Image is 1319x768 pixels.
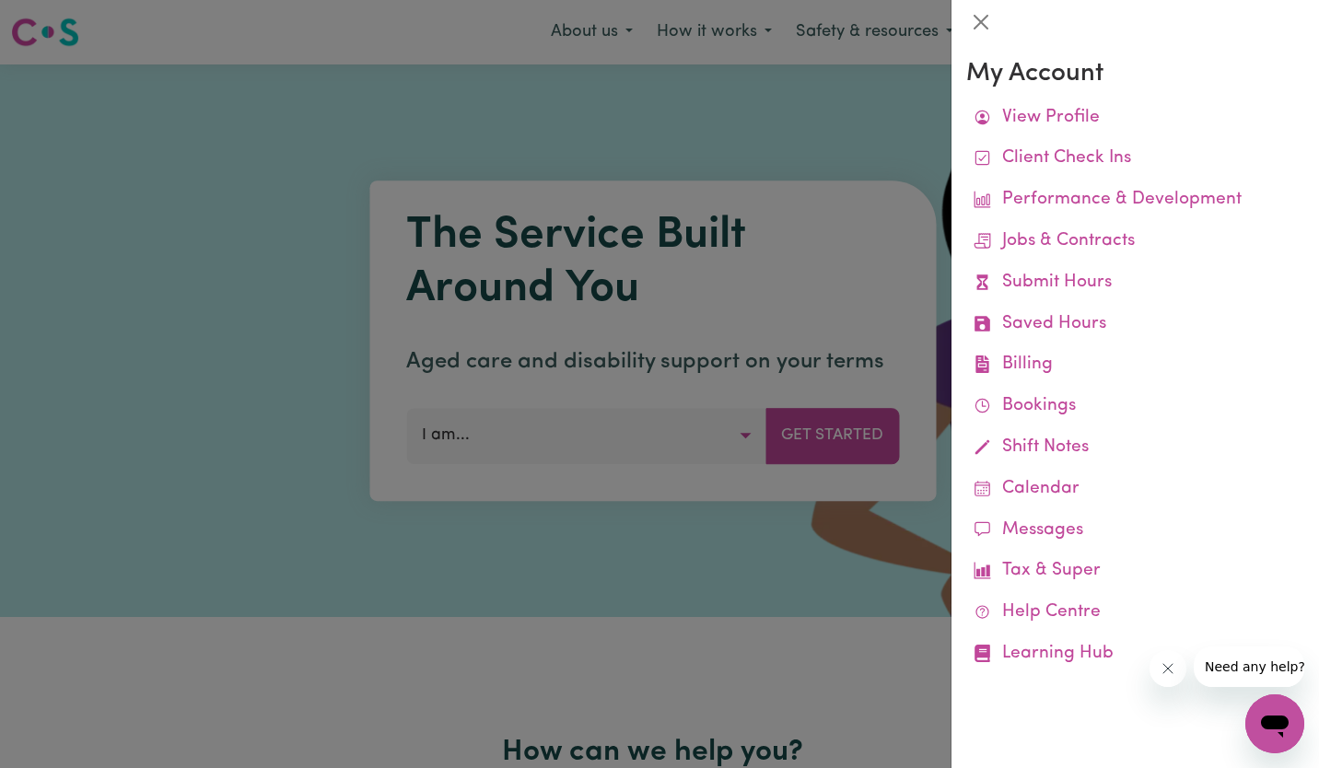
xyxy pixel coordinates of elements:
[966,59,1304,90] h3: My Account
[966,138,1304,180] a: Client Check Ins
[966,386,1304,427] a: Bookings
[966,427,1304,469] a: Shift Notes
[966,180,1304,221] a: Performance & Development
[11,13,111,28] span: Need any help?
[966,592,1304,634] a: Help Centre
[966,551,1304,592] a: Tax & Super
[1194,646,1304,687] iframe: Message from company
[1150,650,1186,687] iframe: Close message
[966,469,1304,510] a: Calendar
[966,262,1304,304] a: Submit Hours
[966,98,1304,139] a: View Profile
[966,304,1304,345] a: Saved Hours
[966,221,1304,262] a: Jobs & Contracts
[966,344,1304,386] a: Billing
[966,634,1304,675] a: Learning Hub
[1245,694,1304,753] iframe: Button to launch messaging window
[966,7,996,37] button: Close
[966,510,1304,552] a: Messages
